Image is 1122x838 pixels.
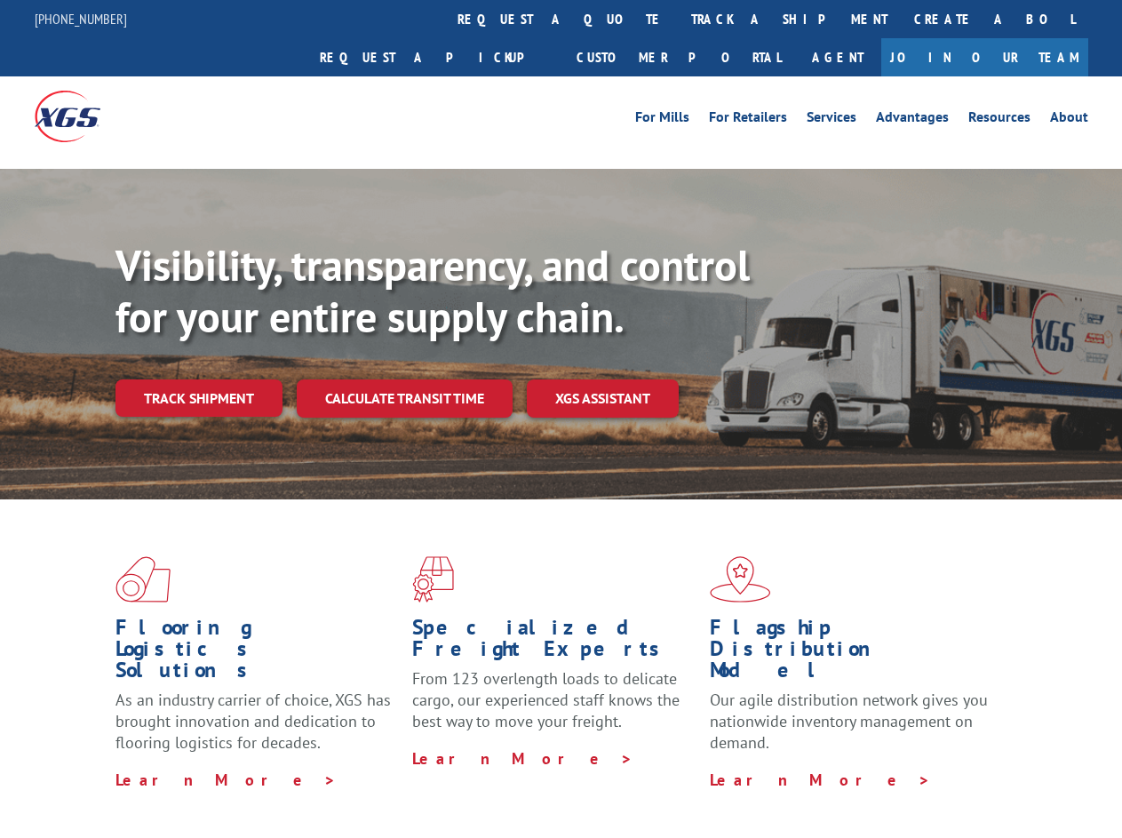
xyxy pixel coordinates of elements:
[115,770,337,790] a: Learn More >
[115,617,399,690] h1: Flooring Logistics Solutions
[35,10,127,28] a: [PHONE_NUMBER]
[115,237,750,344] b: Visibility, transparency, and control for your entire supply chain.
[527,379,679,418] a: XGS ASSISTANT
[807,110,856,130] a: Services
[412,748,633,769] a: Learn More >
[881,38,1088,76] a: Join Our Team
[115,690,391,753] span: As an industry carrier of choice, XGS has brought innovation and dedication to flooring logistics...
[794,38,881,76] a: Agent
[876,110,949,130] a: Advantages
[635,110,689,130] a: For Mills
[709,110,787,130] a: For Retailers
[1050,110,1088,130] a: About
[306,38,563,76] a: Request a pickup
[710,770,931,790] a: Learn More >
[115,379,282,417] a: Track shipment
[115,556,171,603] img: xgs-icon-total-supply-chain-intelligence-red
[412,617,696,668] h1: Specialized Freight Experts
[710,556,771,603] img: xgs-icon-flagship-distribution-model-red
[563,38,794,76] a: Customer Portal
[710,617,993,690] h1: Flagship Distribution Model
[297,379,513,418] a: Calculate transit time
[412,556,454,603] img: xgs-icon-focused-on-flooring-red
[412,668,696,747] p: From 123 overlength loads to delicate cargo, our experienced staff knows the best way to move you...
[710,690,988,753] span: Our agile distribution network gives you nationwide inventory management on demand.
[968,110,1030,130] a: Resources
